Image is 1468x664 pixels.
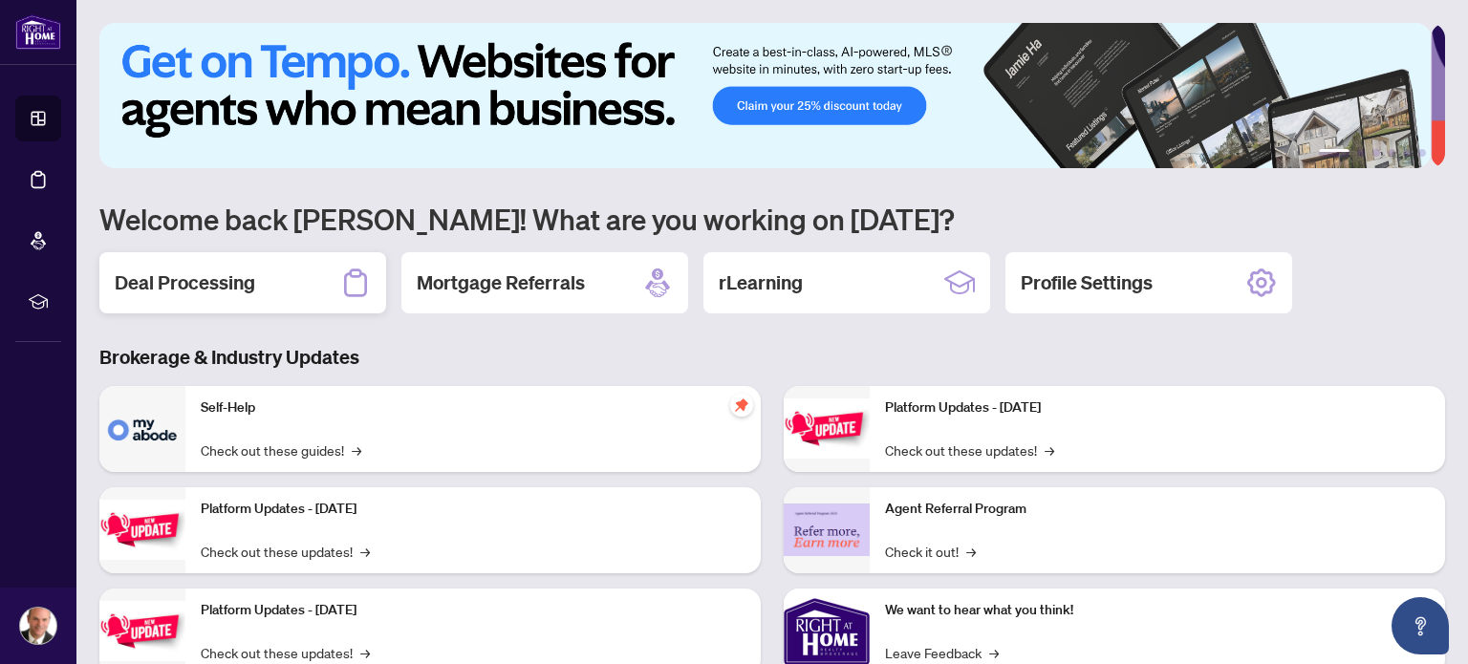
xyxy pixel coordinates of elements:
h2: rLearning [719,269,803,296]
h2: Deal Processing [115,269,255,296]
h2: Profile Settings [1021,269,1153,296]
a: Check out these guides!→ [201,439,361,461]
p: We want to hear what you think! [885,600,1430,621]
button: 1 [1319,149,1349,157]
button: 3 [1372,149,1380,157]
img: Platform Updates - June 23, 2025 [784,398,870,459]
span: → [989,642,999,663]
img: Platform Updates - July 21, 2025 [99,601,185,661]
button: Open asap [1392,597,1449,654]
button: 2 [1357,149,1365,157]
h1: Welcome back [PERSON_NAME]! What are you working on [DATE]? [99,201,1445,237]
p: Platform Updates - [DATE] [201,600,745,621]
button: 5 [1403,149,1411,157]
span: → [1045,439,1054,461]
span: pushpin [730,394,753,417]
button: 6 [1418,149,1426,157]
span: → [352,439,361,461]
a: Check out these updates!→ [201,642,370,663]
p: Platform Updates - [DATE] [885,397,1430,418]
p: Platform Updates - [DATE] [201,499,745,520]
span: → [966,541,976,562]
img: logo [15,14,61,50]
a: Check it out!→ [885,541,976,562]
img: Slide 0 [99,23,1431,168]
img: Platform Updates - September 16, 2025 [99,500,185,560]
a: Leave Feedback→ [885,642,999,663]
h3: Brokerage & Industry Updates [99,344,1445,371]
img: Agent Referral Program [784,503,870,556]
img: Profile Icon [20,608,56,644]
button: 4 [1388,149,1395,157]
h2: Mortgage Referrals [417,269,585,296]
span: → [360,642,370,663]
img: Self-Help [99,386,185,472]
a: Check out these updates!→ [885,439,1054,461]
span: → [360,541,370,562]
p: Agent Referral Program [885,499,1430,520]
p: Self-Help [201,397,745,418]
a: Check out these updates!→ [201,541,370,562]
